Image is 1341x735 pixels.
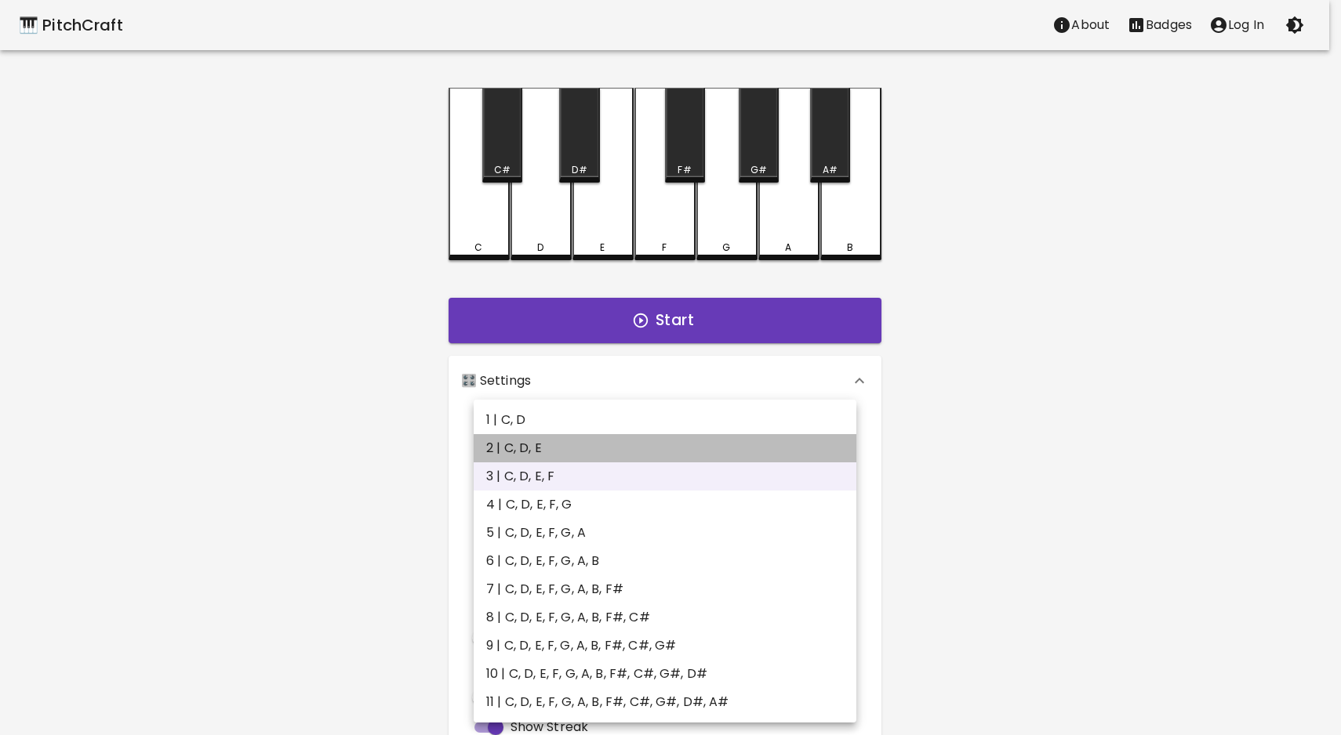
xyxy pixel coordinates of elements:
[474,406,856,434] li: 1 | C, D
[474,434,856,462] li: 2 | C, D, E
[474,462,856,491] li: 3 | C, D, E, F
[474,603,856,632] li: 8 | C, D, E, F, G, A, B, F#, C#
[474,660,856,688] li: 10 | C, D, E, F, G, A, B, F#, C#, G#, D#
[474,575,856,603] li: 7 | C, D, E, F, G, A, B, F#
[474,688,856,716] li: 11 | C, D, E, F, G, A, B, F#, C#, G#, D#, A#
[474,547,856,575] li: 6 | C, D, E, F, G, A, B
[474,519,856,547] li: 5 | C, D, E, F, G, A
[474,632,856,660] li: 9 | C, D, E, F, G, A, B, F#, C#, G#
[474,491,856,519] li: 4 | C, D, E, F, G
